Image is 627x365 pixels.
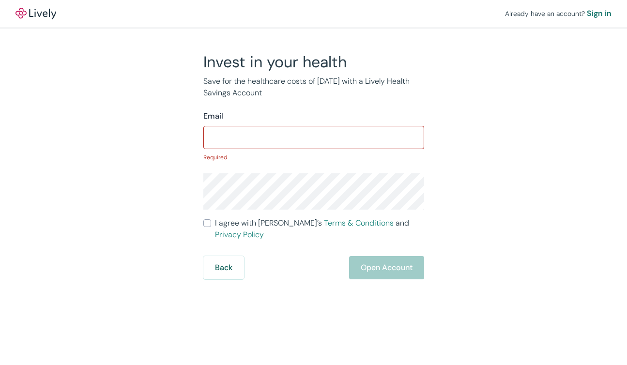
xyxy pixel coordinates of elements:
button: Back [203,256,244,279]
p: Required [203,153,424,162]
a: Terms & Conditions [324,218,394,228]
a: LivelyLively [15,8,56,19]
div: Already have an account? [505,8,612,19]
span: I agree with [PERSON_NAME]’s and [215,217,424,241]
a: Sign in [587,8,612,19]
a: Privacy Policy [215,229,264,240]
h2: Invest in your health [203,52,424,72]
p: Save for the healthcare costs of [DATE] with a Lively Health Savings Account [203,76,424,99]
label: Email [203,110,223,122]
img: Lively [15,8,56,19]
